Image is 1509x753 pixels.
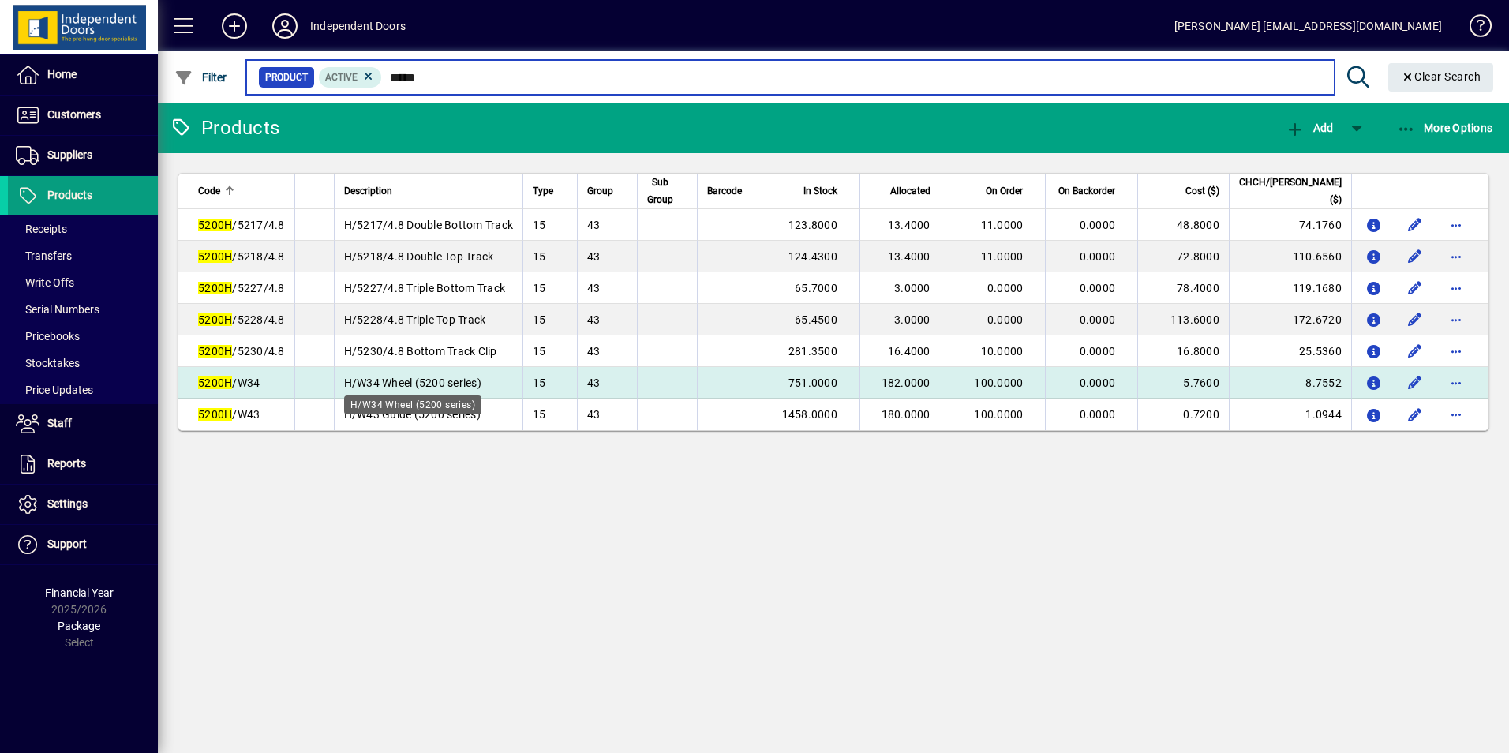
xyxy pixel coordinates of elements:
span: 15 [533,219,546,231]
span: Pricebooks [16,330,80,343]
a: Home [8,55,158,95]
a: Settings [8,485,158,524]
span: Clear Search [1401,70,1481,83]
div: Products [170,115,279,140]
span: H/5230/4.8 Bottom Track Clip [344,345,497,358]
span: /5218/4.8 [198,250,285,263]
a: Reports [8,444,158,484]
button: More options [1443,307,1469,332]
button: Filter [170,63,231,92]
button: More options [1443,212,1469,238]
span: Write Offs [16,276,74,289]
span: Customers [47,108,101,121]
span: Active [325,72,358,83]
span: 11.0000 [981,219,1024,231]
button: Edit [1402,212,1428,238]
button: Profile [260,12,310,40]
span: 0.0000 [1080,376,1116,389]
span: 13.4000 [888,250,930,263]
div: Independent Doors [310,13,406,39]
button: Edit [1402,275,1428,301]
span: /5227/4.8 [198,282,285,294]
em: 5200H [198,282,232,294]
button: More options [1443,339,1469,364]
div: H/W34 Wheel (5200 series) [344,395,481,414]
span: Sub Group [647,174,673,208]
button: Edit [1402,244,1428,269]
span: Settings [47,497,88,510]
span: Code [198,182,220,200]
span: 15 [533,376,546,389]
span: 0.0000 [987,313,1024,326]
span: 43 [587,313,601,326]
a: Pricebooks [8,323,158,350]
button: More Options [1393,114,1497,142]
span: 15 [533,408,546,421]
span: 16.4000 [888,345,930,358]
span: /W34 [198,376,260,389]
span: Home [47,68,77,81]
span: Reports [47,457,86,470]
a: Receipts [8,215,158,242]
a: Stocktakes [8,350,158,376]
span: Allocated [890,182,930,200]
a: Knowledge Base [1458,3,1489,54]
a: Customers [8,96,158,135]
button: Edit [1402,370,1428,395]
span: 15 [533,282,546,294]
span: Stocktakes [16,357,80,369]
span: 10.0000 [981,345,1024,358]
span: 15 [533,313,546,326]
td: 0.7200 [1137,399,1229,430]
button: More options [1443,244,1469,269]
span: 43 [587,219,601,231]
div: Allocated [870,182,945,200]
button: Edit [1402,307,1428,332]
span: Suppliers [47,148,92,161]
td: 113.6000 [1137,304,1229,335]
span: 123.8000 [788,219,837,231]
div: Sub Group [647,174,687,208]
td: 110.6560 [1229,241,1351,272]
span: 0.0000 [1080,313,1116,326]
span: Support [47,538,87,550]
span: Receipts [16,223,67,235]
span: Financial Year [45,586,114,599]
button: Add [209,12,260,40]
td: 48.8000 [1137,209,1229,241]
a: Write Offs [8,269,158,296]
span: 100.0000 [974,408,1023,421]
em: 5200H [198,250,232,263]
div: On Backorder [1055,182,1129,200]
div: Group [587,182,627,200]
td: 16.8000 [1137,335,1229,367]
td: 119.1680 [1229,272,1351,304]
td: 8.7552 [1229,367,1351,399]
span: 15 [533,250,546,263]
span: 0.0000 [1080,282,1116,294]
td: 172.6720 [1229,304,1351,335]
span: 1458.0000 [782,408,837,421]
span: /5217/4.8 [198,219,285,231]
td: 72.8000 [1137,241,1229,272]
td: 78.4000 [1137,272,1229,304]
span: CHCH/[PERSON_NAME] ($) [1239,174,1342,208]
span: Transfers [16,249,72,262]
div: Description [344,182,514,200]
span: /5228/4.8 [198,313,285,326]
span: In Stock [803,182,837,200]
em: 5200H [198,219,232,231]
mat-chip: Activation Status: Active [319,67,382,88]
em: 5200H [198,313,232,326]
span: 281.3500 [788,345,837,358]
span: 180.0000 [882,408,930,421]
a: Suppliers [8,136,158,175]
span: Products [47,189,92,201]
span: 43 [587,376,601,389]
em: 5200H [198,376,232,389]
div: Type [533,182,567,200]
span: 0.0000 [1080,408,1116,421]
span: H/5227/4.8 Triple Bottom Track [344,282,506,294]
span: H/W43 Guide (5200 series) [344,408,481,421]
span: 100.0000 [974,376,1023,389]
